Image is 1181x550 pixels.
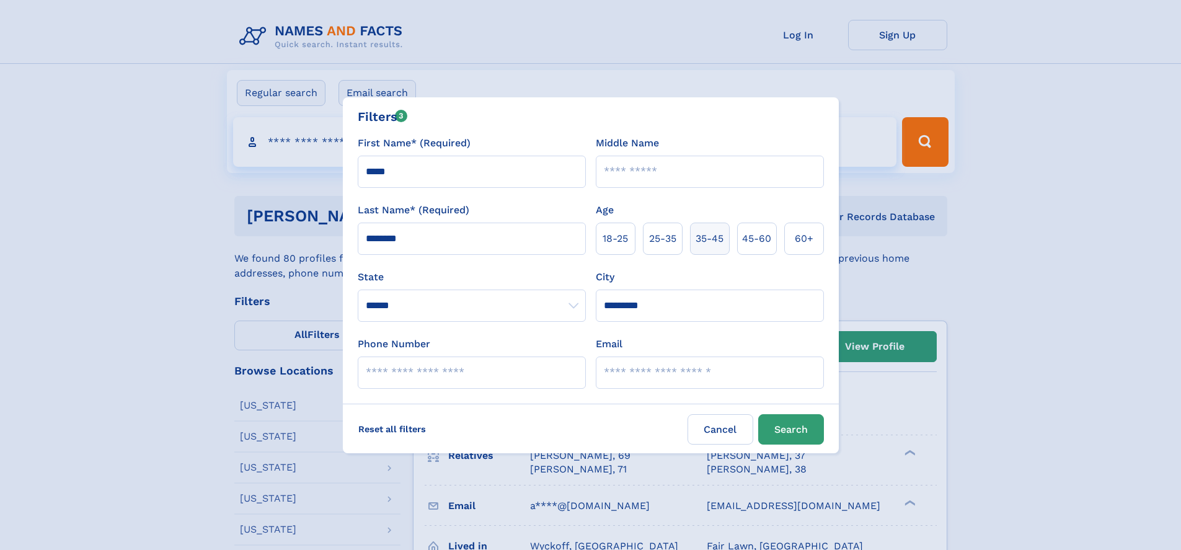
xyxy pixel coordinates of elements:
[358,107,408,126] div: Filters
[596,136,659,151] label: Middle Name
[649,231,676,246] span: 25‑35
[358,203,469,218] label: Last Name* (Required)
[758,414,824,445] button: Search
[350,414,434,444] label: Reset all filters
[358,136,471,151] label: First Name* (Required)
[596,270,614,285] label: City
[596,203,614,218] label: Age
[603,231,628,246] span: 18‑25
[795,231,813,246] span: 60+
[358,270,586,285] label: State
[742,231,771,246] span: 45‑60
[358,337,430,352] label: Phone Number
[596,337,622,352] label: Email
[688,414,753,445] label: Cancel
[696,231,723,246] span: 35‑45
